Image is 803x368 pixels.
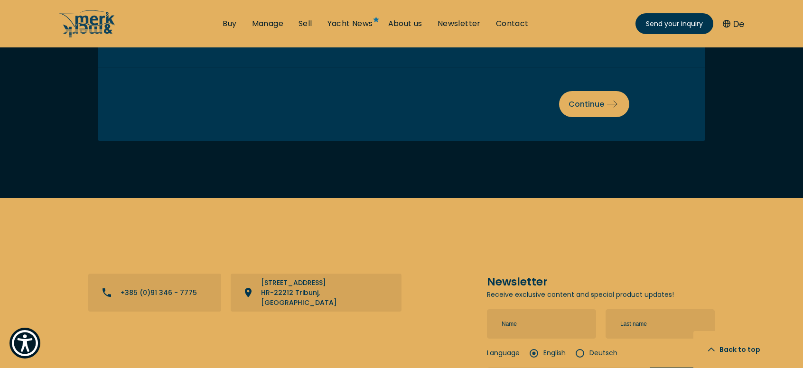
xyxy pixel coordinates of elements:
[646,19,703,29] span: Send your inquiry
[635,13,713,34] a: Send your inquiry
[559,91,629,117] button: Continue
[327,18,373,29] a: Yacht News
[496,18,529,29] a: Contact
[438,18,481,29] a: Newsletter
[569,98,620,110] span: Continue
[223,18,236,29] a: Buy
[487,348,520,358] strong: Language
[487,309,596,339] input: Name
[388,18,422,29] a: About us
[723,18,744,30] button: De
[606,309,715,339] input: Last name
[59,30,116,41] a: /
[487,290,715,300] p: Receive exclusive content and special product updates!
[121,288,197,298] p: +385 (0)91 346 - 7775
[487,274,715,290] h5: Newsletter
[299,18,312,29] a: Sell
[529,348,566,358] label: English
[9,328,40,359] button: Show Accessibility Preferences
[231,274,401,312] a: View directions on a map - opens in new tab
[252,18,283,29] a: Manage
[575,348,617,358] label: Deutsch
[693,331,775,368] button: Back to top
